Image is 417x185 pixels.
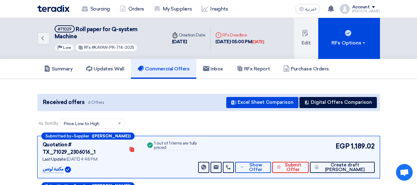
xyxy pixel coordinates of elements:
p: مكتبة لوتس [43,166,64,173]
span: #KAYAN-PR-714-2025 [92,45,134,50]
a: Sourcing [77,2,115,16]
h5: Commercial Offers [138,66,190,72]
button: Show Offer [235,162,271,173]
span: Create draft [PERSON_NAME] [320,163,370,172]
img: Verified Account [65,166,71,173]
div: RFx Deadline [215,32,264,38]
div: [DATE] [252,39,264,45]
span: Low [63,45,71,50]
span: Roll paper for Q-system Machine [55,26,138,40]
div: – [41,132,135,140]
div: 1 out of 1 items are fully priced [154,141,197,150]
span: Supplier [74,134,89,138]
div: [DATE] [172,38,206,45]
span: RFx [84,45,91,50]
span: Submitted by [45,134,71,138]
button: Excel Sheet Comparison [226,97,298,108]
a: My Suppliers [149,2,197,16]
span: Sort By [45,120,58,127]
button: Edit [294,18,318,59]
h5: Summary [44,66,73,72]
a: Purchase Orders [277,59,336,79]
span: Submit Offer [282,163,304,172]
div: Creation Date [172,32,206,38]
span: Price Low to High [64,120,99,127]
button: Digital Offers Comparison [299,97,377,108]
button: العربية [295,4,320,14]
span: 6 Offers [88,99,104,105]
a: Orders [115,2,149,16]
span: Received offers [43,98,85,107]
span: [DATE] 4:48 PM [67,157,97,162]
img: profile_test.png [340,4,350,14]
button: Create draft [PERSON_NAME] [310,162,374,173]
a: Inbox [196,59,230,79]
div: [DATE] 05:00 PM [215,38,264,45]
div: Quotation # TX_71029_2306016_1 [43,141,125,156]
span: Last Update [43,157,66,162]
a: RFx Report [230,59,277,79]
a: Summary [37,59,80,79]
a: Insights [197,2,233,16]
a: Open chat [396,164,413,181]
span: Show Offer [245,163,266,172]
div: RFx Options [332,39,366,47]
h5: Updates Wall [86,66,124,72]
button: RFx Options [318,18,380,59]
img: Teradix logo [37,5,69,12]
div: [PERSON_NAME] [352,10,380,13]
h5: Purchase Orders [283,66,329,72]
a: Updates Wall [79,59,131,79]
h5: RFx Report [237,66,270,72]
span: العربية [305,7,316,11]
a: Commercial Offers [131,59,196,79]
button: Submit Offer [272,162,309,173]
span: EGP [336,141,350,151]
div: #71029 [58,27,72,31]
h5: Roll paper for Q-system Machine [55,25,160,40]
div: Account [352,5,370,10]
span: 1,189.02 [351,141,374,151]
b: ([PERSON_NAME]) [92,134,131,138]
h5: Inbox [203,66,223,72]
